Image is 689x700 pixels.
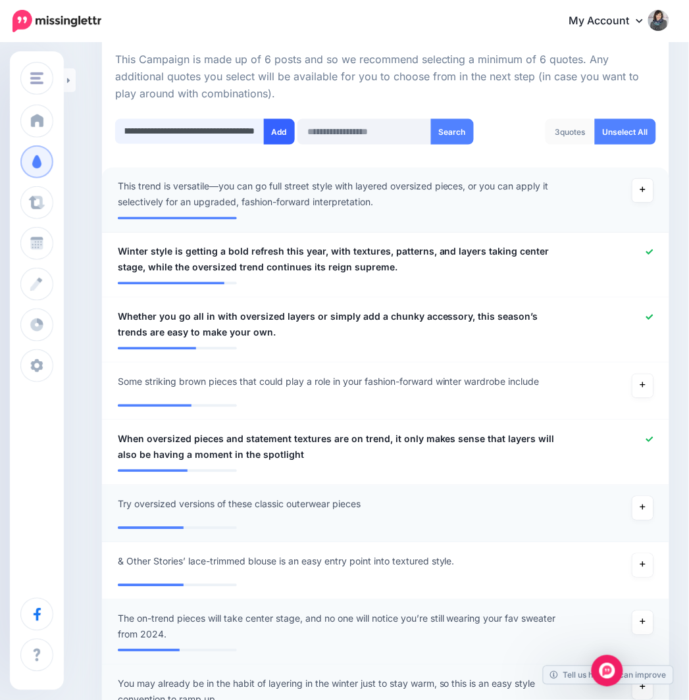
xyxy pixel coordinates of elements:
p: This Campaign is made up of 6 posts and so we recommend selecting a minimum of 6 quotes. Any addi... [115,51,656,103]
span: & Other Stories’ lace-trimmed blouse is an easy entry point into textured style. [118,554,455,570]
a: My Account [556,5,669,37]
img: menu.png [30,72,43,84]
span: Some striking brown pieces that could play a role in your fashion-forward winter wardrobe include [118,374,540,390]
button: Search [431,119,474,145]
span: Whether you go all in with oversized layers or simply add a chunky accessory, this season’s trend... [118,309,561,341]
span: When oversized pieces and statement textures are on trend, it only makes sense that layers will a... [118,432,561,463]
span: 3 [555,127,561,137]
button: Add [264,119,295,145]
span: Winter style is getting a bold refresh this year, with textures, patterns, and layers taking cent... [118,244,561,276]
a: Unselect All [595,119,656,145]
span: This trend is versatile—you can go full street style with layered oversized pieces, or you can ap... [118,179,561,211]
img: Missinglettr [13,10,101,32]
span: Try oversized versions of these classic outerwear pieces [118,497,361,512]
a: Tell us how we can improve [544,666,673,684]
span: The on-trend pieces will take center stage, and no one will notice you’re still wearing your fav ... [118,611,561,643]
div: quotes [546,119,596,145]
div: Open Intercom Messenger [592,655,623,687]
